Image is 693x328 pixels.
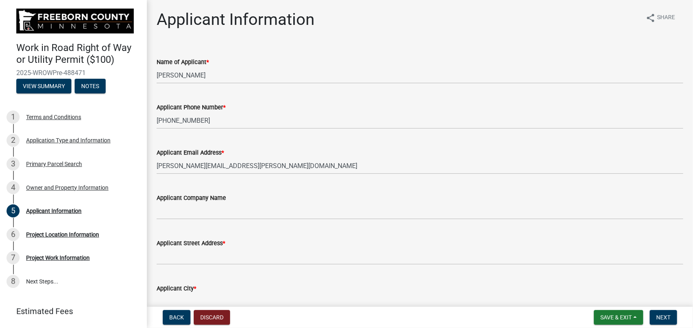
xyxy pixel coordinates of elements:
div: Terms and Conditions [26,114,81,120]
div: Primary Parcel Search [26,161,82,167]
wm-modal-confirm: Notes [75,83,106,90]
i: share [646,13,655,23]
button: Notes [75,79,106,93]
a: Estimated Fees [7,303,134,319]
div: Application Type and Information [26,137,111,143]
label: Applicant Street Address [157,241,225,246]
h1: Applicant Information [157,10,314,29]
div: 4 [7,181,20,194]
button: Next [650,310,677,325]
div: 7 [7,251,20,264]
div: Project Work Information [26,255,90,261]
button: Back [163,310,190,325]
label: Applicant City [157,286,196,292]
span: Back [169,314,184,321]
label: Applicant Phone Number [157,105,226,111]
div: 1 [7,111,20,124]
div: Project Location Information [26,232,99,237]
wm-modal-confirm: Summary [16,83,71,90]
div: 3 [7,157,20,171]
div: Applicant Information [26,208,82,214]
button: Save & Exit [594,310,643,325]
label: Applicant Company Name [157,195,226,201]
label: Name of Applicant [157,60,209,65]
img: Freeborn County, Minnesota [16,9,134,33]
div: 8 [7,275,20,288]
div: 6 [7,228,20,241]
h4: Work in Road Right of Way or Utility Permit ($100) [16,42,140,66]
button: View Summary [16,79,71,93]
div: 2 [7,134,20,147]
label: Applicant Email Address [157,150,224,156]
span: Share [657,13,675,23]
span: Save & Exit [600,314,632,321]
span: Next [656,314,671,321]
button: shareShare [639,10,682,26]
div: Owner and Property Information [26,185,108,191]
div: 5 [7,204,20,217]
button: Discard [194,310,230,325]
span: 2025-WROWPre-488471 [16,69,131,77]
